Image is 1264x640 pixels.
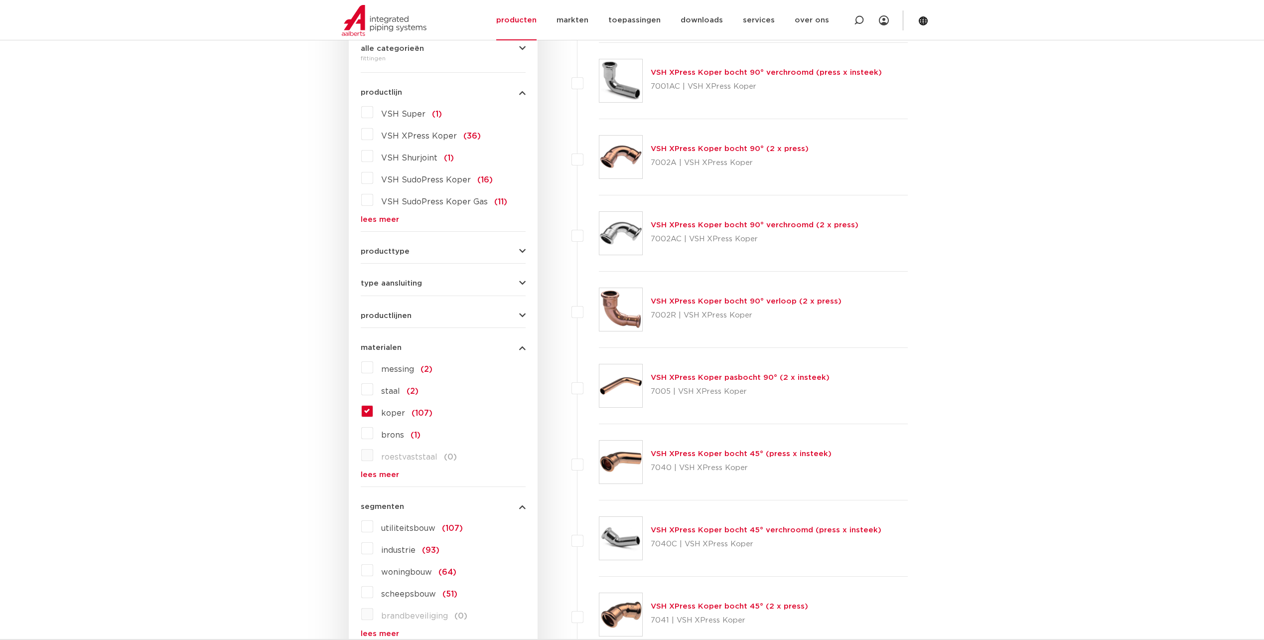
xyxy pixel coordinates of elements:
[463,132,481,140] span: (36)
[381,365,414,373] span: messing
[599,288,642,331] img: Thumbnail for VSH XPress Koper bocht 90° verloop (2 x press)
[361,471,526,479] a: lees meer
[422,546,439,554] span: (93)
[494,198,507,206] span: (11)
[381,568,432,576] span: woningbouw
[381,198,488,206] span: VSH SudoPress Koper Gas
[442,590,457,598] span: (51)
[361,503,404,510] span: segmenten
[361,248,410,255] span: producttype
[361,45,526,52] button: alle categorieën
[361,52,526,64] div: fittingen
[599,364,642,407] img: Thumbnail for VSH XPress Koper pasbocht 90° (2 x insteek)
[599,59,642,102] img: Thumbnail for VSH XPress Koper bocht 90° verchroomd (press x insteek)
[361,503,526,510] button: segmenten
[599,593,642,636] img: Thumbnail for VSH XPress Koper bocht 45° (2 x press)
[651,298,842,305] a: VSH XPress Koper bocht 90° verloop (2 x press)
[361,280,422,287] span: type aansluiting
[599,517,642,560] img: Thumbnail for VSH XPress Koper bocht 45° verchroomd (press x insteek)
[381,409,405,417] span: koper
[381,612,448,620] span: brandbeveiliging
[381,546,416,554] span: industrie
[361,344,402,351] span: materialen
[381,176,471,184] span: VSH SudoPress Koper
[361,344,526,351] button: materialen
[651,603,808,610] a: VSH XPress Koper bocht 45° (2 x press)
[361,89,526,96] button: productlijn
[381,154,437,162] span: VSH Shurjoint
[477,176,493,184] span: (16)
[651,69,882,76] a: VSH XPress Koper bocht 90° verchroomd (press x insteek)
[421,365,432,373] span: (2)
[454,612,467,620] span: (0)
[381,590,436,598] span: scheepsbouw
[651,231,858,247] p: 7002AC | VSH XPress Koper
[651,460,832,476] p: 7040 | VSH XPress Koper
[407,387,419,395] span: (2)
[412,409,432,417] span: (107)
[651,79,882,95] p: 7001AC | VSH XPress Koper
[599,136,642,178] img: Thumbnail for VSH XPress Koper bocht 90° (2 x press)
[361,45,424,52] span: alle categorieën
[432,110,442,118] span: (1)
[651,221,858,229] a: VSH XPress Koper bocht 90° verchroomd (2 x press)
[651,374,830,381] a: VSH XPress Koper pasbocht 90° (2 x insteek)
[651,613,808,629] p: 7041 | VSH XPress Koper
[381,132,457,140] span: VSH XPress Koper
[444,453,457,461] span: (0)
[599,441,642,483] img: Thumbnail for VSH XPress Koper bocht 45° (press x insteek)
[651,450,832,458] a: VSH XPress Koper bocht 45° (press x insteek)
[442,524,463,532] span: (107)
[411,431,421,439] span: (1)
[438,568,456,576] span: (64)
[361,248,526,255] button: producttype
[651,536,881,552] p: 7040C | VSH XPress Koper
[651,384,830,400] p: 7005 | VSH XPress Koper
[381,453,437,461] span: roestvaststaal
[599,212,642,255] img: Thumbnail for VSH XPress Koper bocht 90° verchroomd (2 x press)
[361,89,402,96] span: productlijn
[651,526,881,534] a: VSH XPress Koper bocht 45° verchroomd (press x insteek)
[361,312,526,320] button: productlijnen
[361,630,526,638] a: lees meer
[361,216,526,223] a: lees meer
[361,280,526,287] button: type aansluiting
[381,524,435,532] span: utiliteitsbouw
[381,110,425,118] span: VSH Super
[444,154,454,162] span: (1)
[381,387,400,395] span: staal
[651,308,842,323] p: 7002R | VSH XPress Koper
[651,155,809,171] p: 7002A | VSH XPress Koper
[651,145,809,153] a: VSH XPress Koper bocht 90° (2 x press)
[361,312,412,320] span: productlijnen
[381,431,404,439] span: brons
